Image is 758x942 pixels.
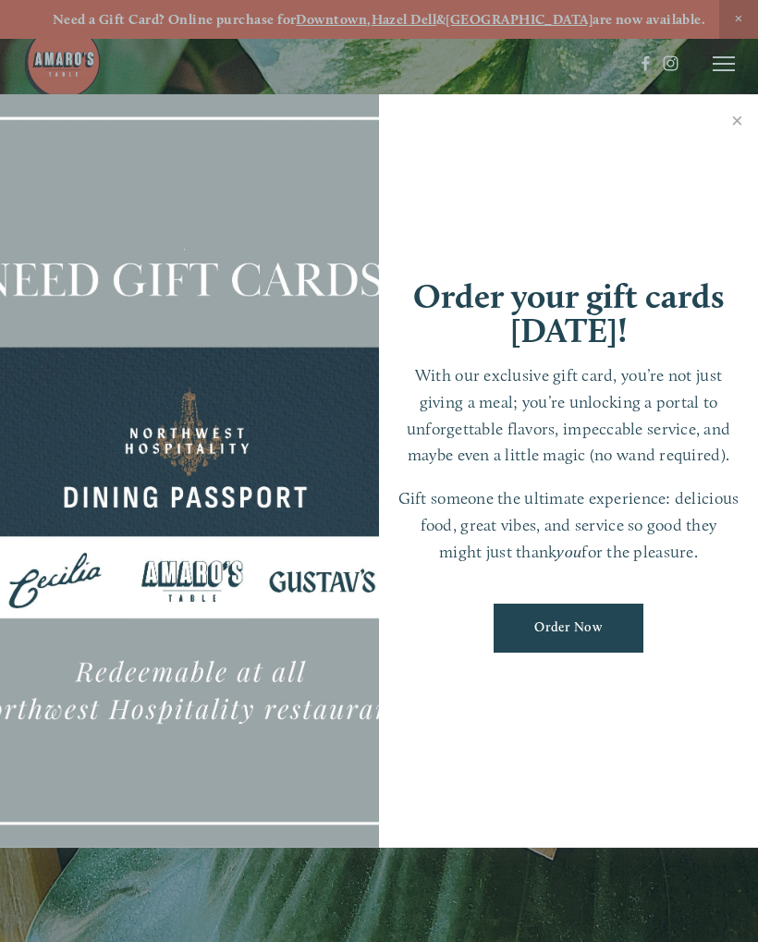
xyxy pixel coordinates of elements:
a: Order Now [494,604,644,653]
p: With our exclusive gift card, you’re not just giving a meal; you’re unlocking a portal to unforge... [397,362,740,469]
h1: Order your gift cards [DATE]! [397,279,740,348]
p: Gift someone the ultimate experience: delicious food, great vibes, and service so good they might... [397,485,740,565]
em: you [556,542,581,561]
a: Close [719,97,755,149]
